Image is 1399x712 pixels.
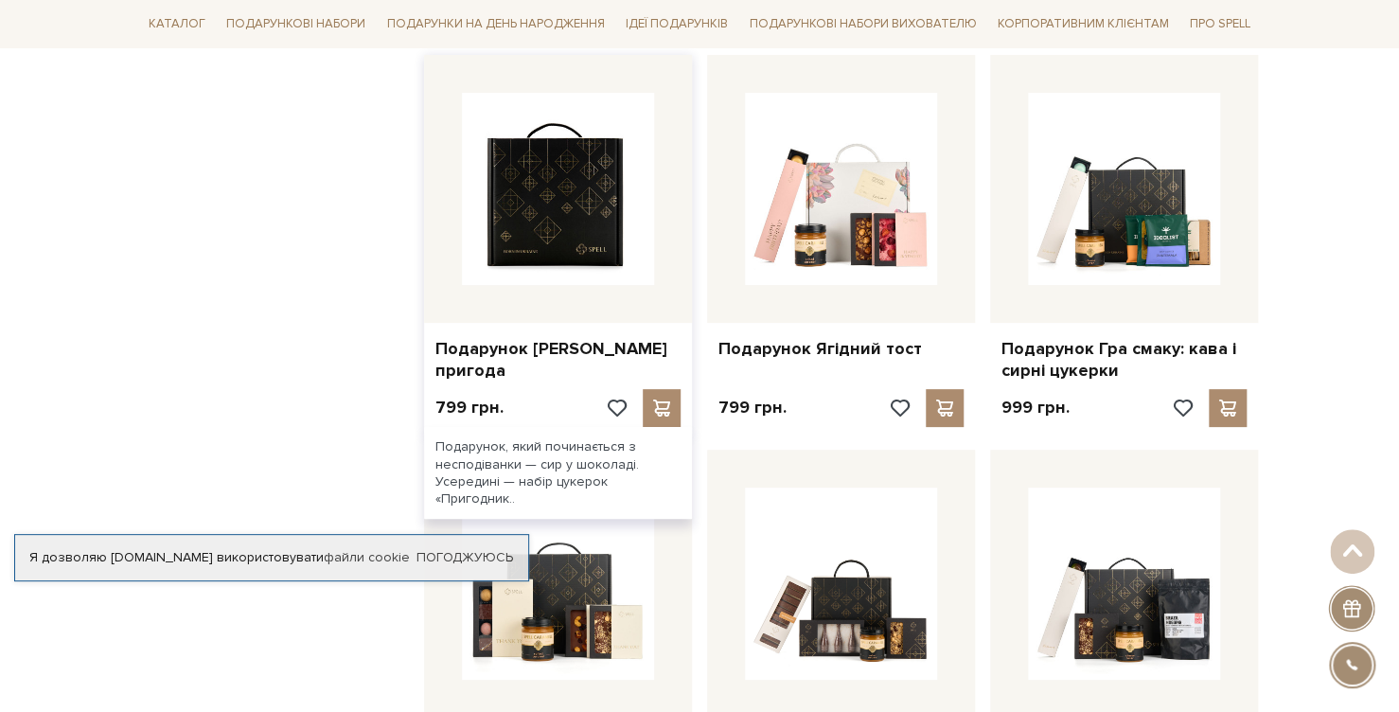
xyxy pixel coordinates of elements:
img: Подарунок Сирна пригода [462,93,654,285]
a: Подарунки на День народження [380,9,612,39]
a: Корпоративним клієнтам [990,8,1177,40]
a: Про Spell [1182,9,1258,39]
a: Подарункові набори [219,9,373,39]
div: Я дозволяю [DOMAIN_NAME] використовувати [15,549,528,566]
a: Подарунок Ягідний тост [718,338,964,360]
div: Подарунок, який починається з несподіванки — сир у шоколаді. Усередині — набір цукерок «Пригодник.. [424,427,692,519]
p: 799 грн. [435,397,504,418]
a: Каталог [141,9,213,39]
a: Подарункові набори вихователю [741,8,983,40]
a: Ідеї подарунків [618,9,735,39]
a: Подарунок [PERSON_NAME] пригода [435,338,681,383]
a: Подарунок Гра смаку: кава і сирні цукерки [1001,338,1247,383]
p: 799 грн. [718,397,787,418]
a: файли cookie [324,549,410,565]
a: Погоджуюсь [416,549,513,566]
p: 999 грн. [1001,397,1070,418]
